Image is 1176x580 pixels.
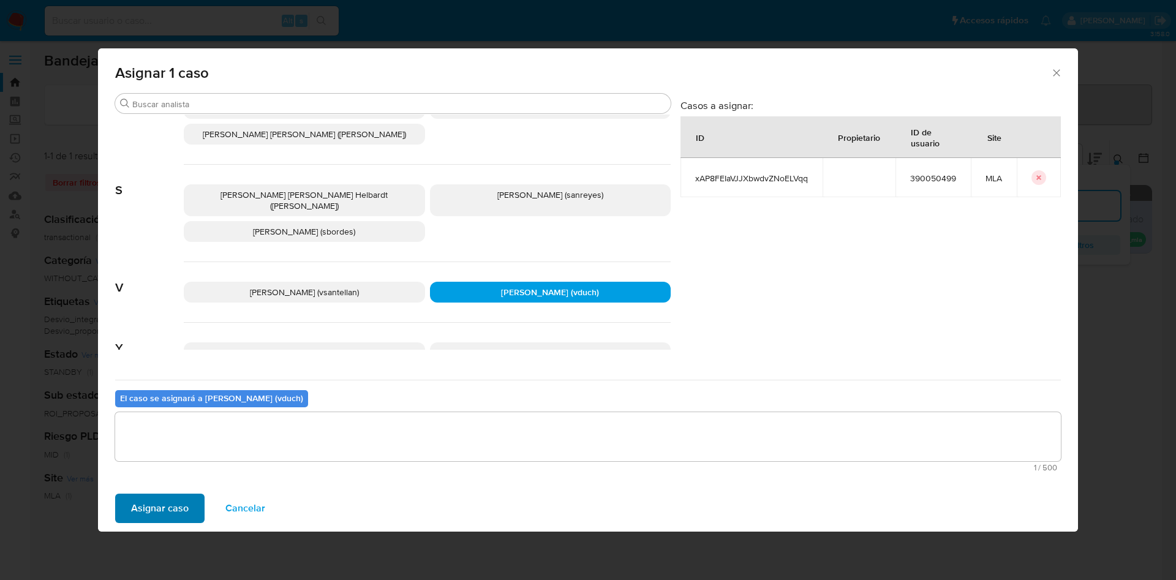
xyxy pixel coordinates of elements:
[430,342,671,363] div: [PERSON_NAME] (yfacco)
[209,494,281,523] button: Cancelar
[986,173,1002,184] span: MLA
[184,282,425,303] div: [PERSON_NAME] (vsantellan)
[120,392,303,404] b: El caso se asignará a [PERSON_NAME] (vduch)
[250,286,359,298] span: [PERSON_NAME] (vsantellan)
[225,495,265,522] span: Cancelar
[680,99,1061,111] h3: Casos a asignar:
[115,494,205,523] button: Asignar caso
[695,173,808,184] span: xAP8FEIaVJJXbwdvZNoELVqq
[910,173,956,184] span: 390050499
[1050,67,1061,78] button: Cerrar ventana
[184,184,425,216] div: [PERSON_NAME] [PERSON_NAME] Helbardt ([PERSON_NAME])
[115,262,184,295] span: V
[823,122,895,152] div: Propietario
[184,124,425,145] div: [PERSON_NAME] [PERSON_NAME] ([PERSON_NAME])
[246,347,363,359] span: [PERSON_NAME] (ylofffonseca)
[430,282,671,303] div: [PERSON_NAME] (vduch)
[203,128,406,140] span: [PERSON_NAME] [PERSON_NAME] ([PERSON_NAME])
[98,48,1078,532] div: assign-modal
[681,122,719,152] div: ID
[430,184,671,216] div: [PERSON_NAME] (sanreyes)
[120,99,130,108] button: Buscar
[896,117,970,157] div: ID de usuario
[184,342,425,363] div: [PERSON_NAME] (ylofffonseca)
[115,323,184,356] span: Y
[119,464,1057,472] span: Máximo 500 caracteres
[115,66,1050,80] span: Asignar 1 caso
[1031,170,1046,185] button: icon-button
[184,221,425,242] div: [PERSON_NAME] (sbordes)
[253,225,355,238] span: [PERSON_NAME] (sbordes)
[131,495,189,522] span: Asignar caso
[502,347,598,359] span: [PERSON_NAME] (yfacco)
[497,189,603,201] span: [PERSON_NAME] (sanreyes)
[973,122,1016,152] div: Site
[501,286,599,298] span: [PERSON_NAME] (vduch)
[132,99,666,110] input: Buscar analista
[115,165,184,198] span: S
[221,189,388,212] span: [PERSON_NAME] [PERSON_NAME] Helbardt ([PERSON_NAME])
